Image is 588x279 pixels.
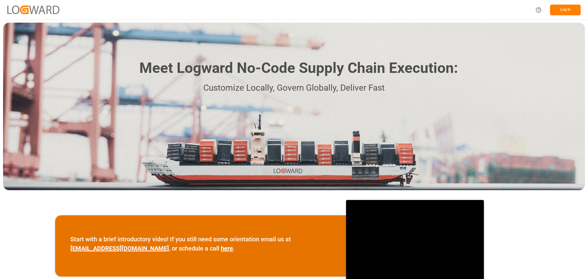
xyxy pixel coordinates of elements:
[550,5,581,15] button: Log In
[70,235,331,253] p: Start with a brief introductory video! If you still need some orientation email us at , or schedu...
[221,245,233,252] a: here
[130,81,458,95] p: Customize Locally, Govern Globally, Deliver Fast
[7,6,59,14] img: Logward_new_orange.png
[139,57,458,79] h1: Meet Logward No-Code Supply Chain Execution:
[70,245,169,252] a: [EMAIL_ADDRESS][DOMAIN_NAME]
[532,3,545,17] button: Help Center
